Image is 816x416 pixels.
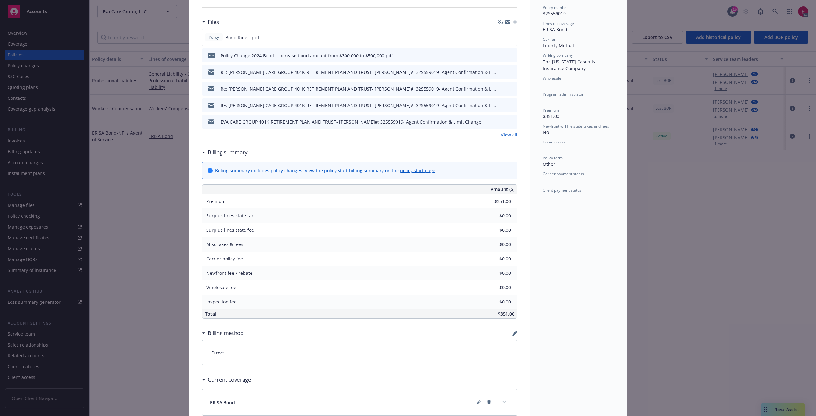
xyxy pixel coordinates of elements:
button: preview file [509,69,515,76]
button: preview file [509,52,515,59]
span: No [543,129,549,135]
button: download file [499,34,504,41]
input: 0.00 [473,211,515,221]
span: Writing company [543,53,573,58]
span: - [543,177,544,183]
span: Policy [208,34,220,40]
button: download file [499,52,504,59]
h3: Billing method [208,329,244,337]
div: RE: [PERSON_NAME] CARE GROUP 401K RETIREMENT PLAN AND TRUST- [PERSON_NAME]#: 32S559019- Agent Con... [221,102,496,109]
span: Surplus lines state tax [206,213,254,219]
button: download file [499,119,504,125]
h3: Billing summary [208,148,248,157]
button: preview file [509,102,515,109]
span: Newfront fee / rebate [206,270,252,276]
span: - [543,145,544,151]
button: download file [499,69,504,76]
h3: Current coverage [208,376,251,384]
div: Billing method [202,329,244,337]
span: - [543,97,544,103]
span: Carrier [543,37,556,42]
button: download file [499,102,504,109]
span: Policy term [543,155,563,161]
span: Bond Rider .pdf [225,34,259,41]
input: 0.00 [473,240,515,249]
span: Policy number [543,5,568,10]
span: - [543,81,544,87]
span: Program administrator [543,91,584,97]
button: preview file [509,119,515,125]
div: Policy Change 2024 Bond - Increase bond amount from $300,000 to $500,000.pdf [221,52,393,59]
div: EVA CARE GROUP 401K RETIREMENT PLAN AND TRUST- [PERSON_NAME]#: 32S559019- Agent Confirmation & Li... [221,119,481,125]
span: $351.00 [498,311,514,317]
button: preview file [509,34,514,41]
span: Carrier policy fee [206,256,243,262]
span: Amount ($) [491,186,514,193]
span: Client payment status [543,187,581,193]
span: 32S559019 [543,11,566,17]
input: 0.00 [473,197,515,206]
a: View all [501,131,517,138]
input: 0.00 [473,283,515,292]
button: preview file [509,85,515,92]
div: Billing summary includes policy changes. View the policy start billing summary on the . [215,167,437,174]
button: download file [499,85,504,92]
input: 0.00 [473,225,515,235]
span: Wholesaler [543,76,563,81]
span: pdf [208,53,215,58]
div: Re: [PERSON_NAME] CARE GROUP 401K RETIREMENT PLAN AND TRUST- [PERSON_NAME]#: 32S559019- Agent Con... [221,85,496,92]
span: Inspection fee [206,299,237,305]
span: The [US_STATE] Casualty Insurance Company [543,59,597,71]
button: expand content [499,397,509,407]
span: $351.00 [543,113,559,119]
span: ERISA Bond [210,399,235,406]
span: Newfront will file state taxes and fees [543,123,609,129]
span: Other [543,161,555,167]
span: Premium [206,198,226,204]
div: Files [202,18,219,26]
span: Premium [543,107,559,113]
div: Direct [202,340,517,365]
div: ERISA Bondexpand content [202,389,517,415]
div: Current coverage [202,376,251,384]
span: - [543,193,544,199]
h3: Files [208,18,219,26]
div: ERISA Bond [543,26,614,33]
span: Misc taxes & fees [206,241,243,247]
a: policy start page [400,167,435,173]
input: 0.00 [473,268,515,278]
span: Lines of coverage [543,21,574,26]
div: RE: [PERSON_NAME] CARE GROUP 401K RETIREMENT PLAN AND TRUST- [PERSON_NAME]#: 32S559019- Agent Con... [221,69,496,76]
input: 0.00 [473,254,515,264]
span: Carrier payment status [543,171,584,177]
span: Surplus lines state fee [206,227,254,233]
input: 0.00 [473,297,515,307]
span: Wholesale fee [206,284,236,290]
span: Liberty Mutual [543,42,574,48]
span: Commission [543,139,565,145]
div: Billing summary [202,148,248,157]
span: Total [205,311,216,317]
